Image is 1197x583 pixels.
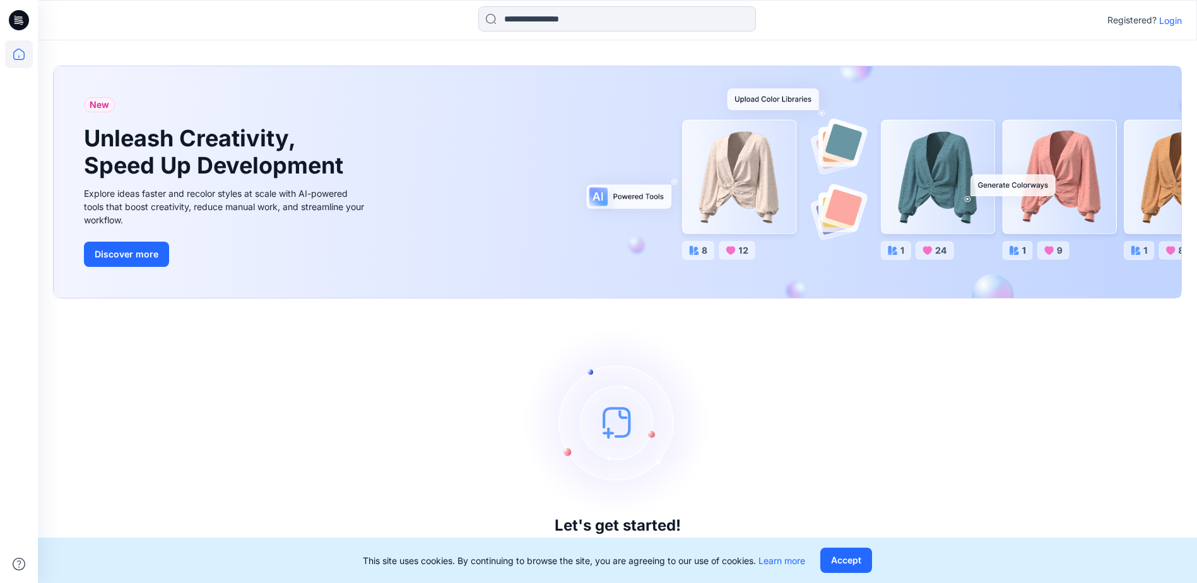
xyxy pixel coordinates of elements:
button: Accept [820,548,872,573]
span: New [90,97,109,112]
a: Learn more [758,555,805,566]
h3: Let's get started! [555,517,681,534]
a: Discover more [84,242,368,267]
img: empty-state-image.svg [523,327,712,517]
div: Explore ideas faster and recolor styles at scale with AI-powered tools that boost creativity, red... [84,187,368,227]
button: Discover more [84,242,169,267]
h1: Unleash Creativity, Speed Up Development [84,125,349,179]
p: Login [1159,14,1182,27]
p: Registered? [1107,13,1157,28]
p: This site uses cookies. By continuing to browse the site, you are agreeing to our use of cookies. [363,554,805,567]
